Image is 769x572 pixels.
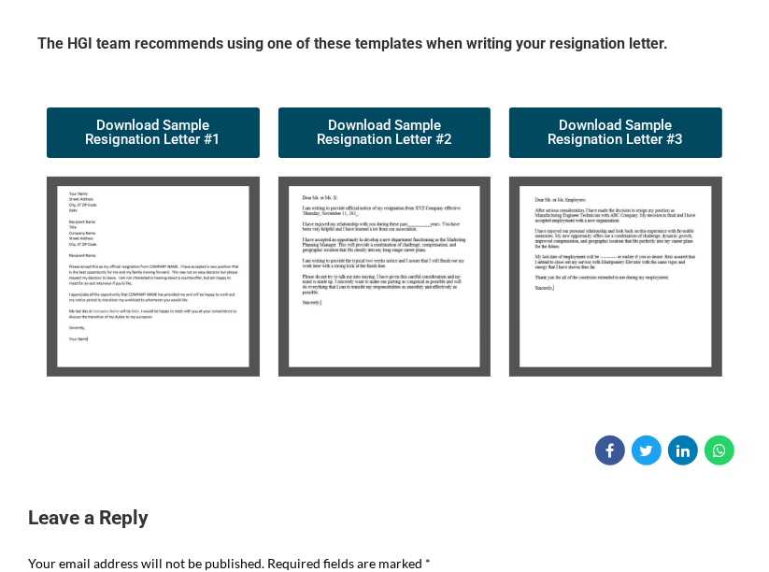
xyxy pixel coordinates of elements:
[705,436,734,465] a: Share on WhatsApp
[509,107,722,158] a: Download Sample Resignation Letter #3
[532,119,700,147] span: Download Sample Resignation Letter #3
[595,436,625,465] a: Share on Facebook
[47,107,260,158] a: Download Sample Resignation Letter #1
[632,436,662,465] a: Share on Twitter
[28,505,741,532] h3: Leave a Reply
[69,119,237,147] span: Download Sample Resignation Letter #1
[278,107,491,158] a: Download Sample Resignation Letter #2
[37,34,732,61] h5: The HGI team recommends using one of these templates when writing your resignation letter.
[668,436,698,465] a: Share on Linkedin
[301,119,469,147] span: Download Sample Resignation Letter #2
